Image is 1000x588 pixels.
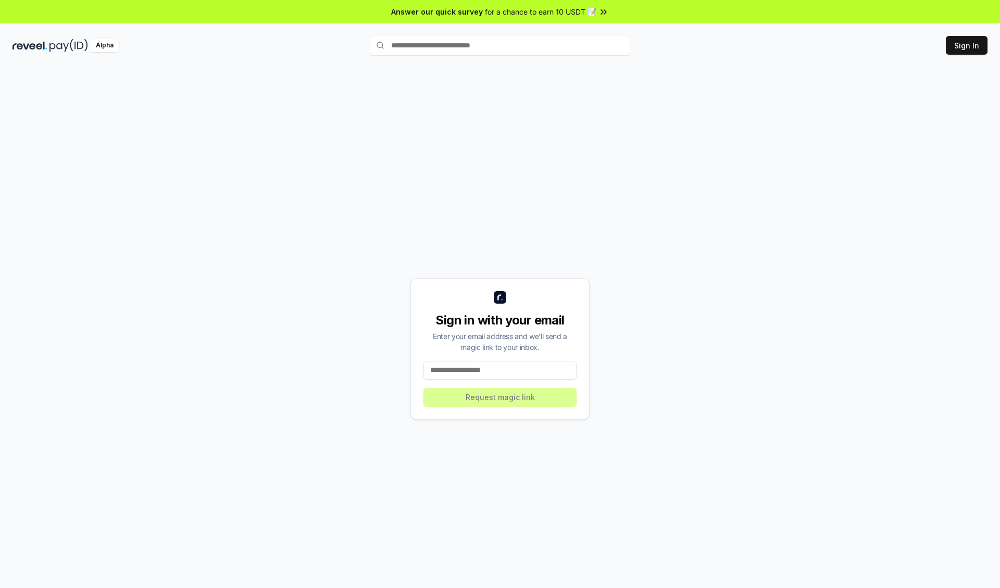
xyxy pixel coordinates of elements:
img: reveel_dark [12,39,47,52]
div: Enter your email address and we’ll send a magic link to your inbox. [423,331,577,353]
span: Answer our quick survey [391,6,483,17]
img: logo_small [494,291,506,304]
div: Alpha [90,39,119,52]
div: Sign in with your email [423,312,577,329]
img: pay_id [49,39,88,52]
span: for a chance to earn 10 USDT 📝 [485,6,596,17]
button: Sign In [946,36,988,55]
